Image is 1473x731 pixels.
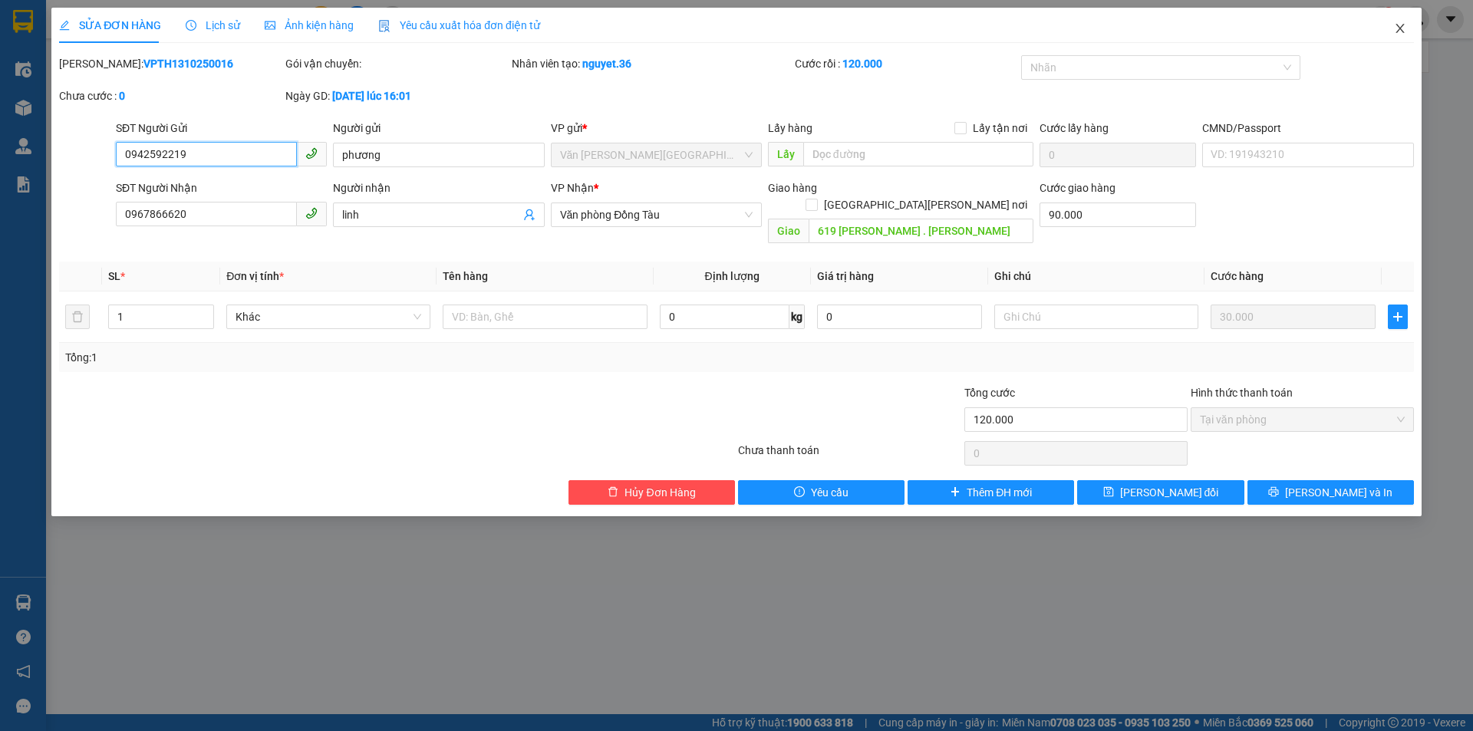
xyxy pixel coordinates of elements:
[1120,484,1219,501] span: [PERSON_NAME] đổi
[738,480,905,505] button: exclamation-circleYêu cầu
[768,122,812,134] span: Lấy hàng
[59,87,282,104] div: Chưa cước :
[1247,480,1414,505] button: printer[PERSON_NAME] và In
[818,196,1033,213] span: [GEOGRAPHIC_DATA][PERSON_NAME] nơi
[560,203,753,226] span: Văn phòng Đồng Tàu
[809,219,1033,243] input: Dọc đường
[1040,182,1115,194] label: Cước giao hàng
[65,349,568,366] div: Tổng: 1
[1285,484,1392,501] span: [PERSON_NAME] và In
[265,20,275,31] span: picture
[950,486,961,499] span: plus
[119,90,125,102] b: 0
[161,18,272,37] b: 36 Limousine
[1211,270,1264,282] span: Cước hàng
[19,19,96,96] img: logo.jpg
[378,20,390,32] img: icon
[186,20,196,31] span: clock-circle
[795,55,1018,72] div: Cước rồi :
[108,270,120,282] span: SL
[811,484,849,501] span: Yêu cầu
[333,179,544,196] div: Người nhận
[789,305,805,329] span: kg
[768,219,809,243] span: Giao
[59,20,70,31] span: edit
[285,55,509,72] div: Gói vận chuyển:
[803,142,1033,166] input: Dọc đường
[186,19,240,31] span: Lịch sử
[305,207,318,219] span: phone
[842,58,882,70] b: 120.000
[1103,486,1114,499] span: save
[523,209,535,221] span: user-add
[332,90,411,102] b: [DATE] lúc 16:01
[1040,122,1109,134] label: Cước lấy hàng
[1202,120,1413,137] div: CMND/Passport
[333,120,544,137] div: Người gửi
[85,38,348,115] li: 01A03 [PERSON_NAME][GEOGRAPHIC_DATA][PERSON_NAME][GEOGRAPHIC_DATA] ( [PERSON_NAME] cây [PERSON_NA...
[443,305,647,329] input: VD: Bàn, Ghế
[967,484,1032,501] span: Thêm ĐH mới
[582,58,631,70] b: nguyet.36
[226,270,284,282] span: Đơn vị tính
[736,442,963,469] div: Chưa thanh toán
[560,143,753,166] span: Văn phòng Thanh Hóa
[994,305,1198,329] input: Ghi Chú
[1211,305,1376,329] input: 0
[967,120,1033,137] span: Lấy tận nơi
[908,480,1074,505] button: plusThêm ĐH mới
[1040,143,1196,167] input: Cước lấy hàng
[988,262,1204,291] th: Ghi chú
[1191,387,1293,399] label: Hình thức thanh toán
[608,486,618,499] span: delete
[143,58,233,70] b: VPTH1310250016
[964,387,1015,399] span: Tổng cước
[551,120,762,137] div: VP gửi
[1200,408,1405,431] span: Tại văn phòng
[1268,486,1279,499] span: printer
[116,120,327,137] div: SĐT Người Gửi
[116,179,327,196] div: SĐT Người Nhận
[817,270,874,282] span: Giá trị hàng
[59,55,282,72] div: [PERSON_NAME]:
[1388,305,1408,329] button: plus
[794,486,805,499] span: exclamation-circle
[551,182,594,194] span: VP Nhận
[1077,480,1244,505] button: save[PERSON_NAME] đổi
[512,55,792,72] div: Nhân viên tạo:
[378,19,540,31] span: Yêu cầu xuất hóa đơn điện tử
[443,270,488,282] span: Tên hàng
[65,305,90,329] button: delete
[305,147,318,160] span: phone
[568,480,735,505] button: deleteHủy Đơn Hàng
[1040,203,1196,227] input: Cước giao hàng
[705,270,760,282] span: Định lượng
[768,182,817,194] span: Giao hàng
[768,142,803,166] span: Lấy
[1379,8,1422,51] button: Close
[624,484,695,501] span: Hủy Đơn Hàng
[265,19,354,31] span: Ảnh kiện hàng
[1394,22,1406,35] span: close
[59,19,161,31] span: SỬA ĐƠN HÀNG
[1389,311,1407,323] span: plus
[236,305,421,328] span: Khác
[285,87,509,104] div: Ngày GD:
